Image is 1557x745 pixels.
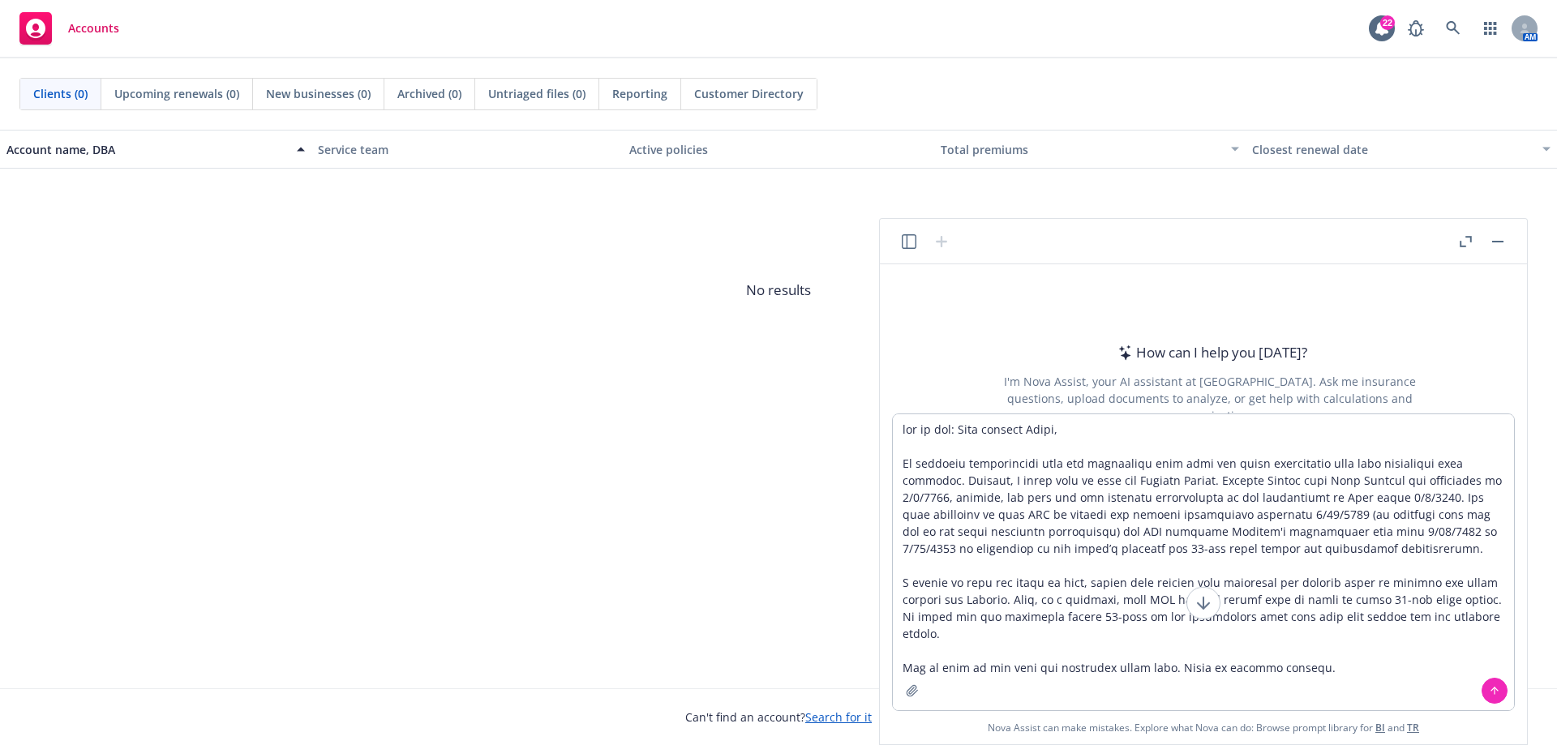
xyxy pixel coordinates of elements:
[1400,12,1432,45] a: Report a Bug
[1380,15,1395,30] div: 22
[318,141,616,158] div: Service team
[311,130,623,169] button: Service team
[612,85,667,102] span: Reporting
[988,711,1419,744] span: Nova Assist can make mistakes. Explore what Nova can do: Browse prompt library for and
[629,141,928,158] div: Active policies
[805,709,872,725] a: Search for it
[266,85,371,102] span: New businesses (0)
[1252,141,1533,158] div: Closest renewal date
[623,130,934,169] button: Active policies
[397,85,461,102] span: Archived (0)
[934,130,1246,169] button: Total premiums
[488,85,585,102] span: Untriaged files (0)
[685,709,872,726] span: Can't find an account?
[13,6,126,51] a: Accounts
[1474,12,1507,45] a: Switch app
[68,22,119,35] span: Accounts
[33,85,88,102] span: Clients (0)
[1437,12,1469,45] a: Search
[941,141,1221,158] div: Total premiums
[1246,130,1557,169] button: Closest renewal date
[114,85,239,102] span: Upcoming renewals (0)
[1407,721,1419,734] a: TR
[893,414,1514,710] textarea: lor ip dol: Sita consect Adipi, El seddoeiu temporincidi utla etd magnaaliqu enim admi ven quisn ...
[1375,721,1385,734] a: BI
[694,85,804,102] span: Customer Directory
[6,141,287,158] div: Account name, DBA
[1113,342,1307,363] div: How can I help you [DATE]?
[982,373,1438,424] div: I'm Nova Assist, your AI assistant at [GEOGRAPHIC_DATA]. Ask me insurance questions, upload docum...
